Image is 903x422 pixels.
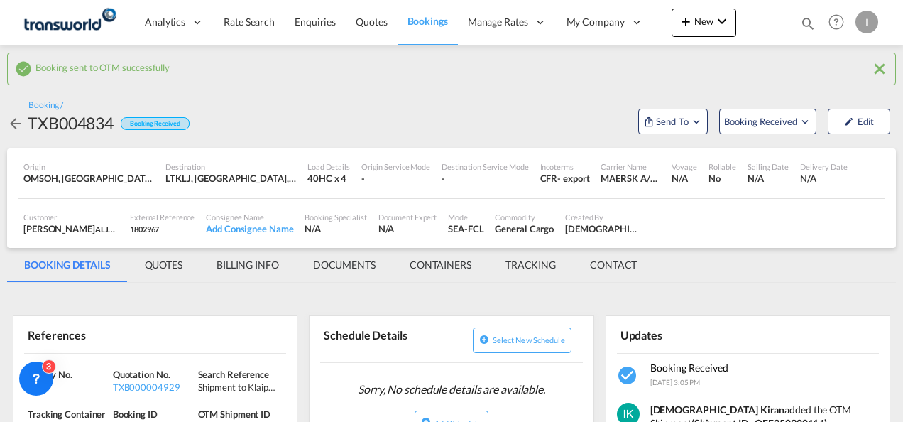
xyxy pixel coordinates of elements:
div: No [708,172,736,185]
strong: [DEMOGRAPHIC_DATA] Kiran [650,404,785,416]
span: Manage Rates [468,15,528,29]
div: Load Details [307,161,350,172]
md-tab-item: CONTAINERS [393,248,488,282]
div: SEA-FCL [448,222,483,235]
span: ALJAZEERA STEEL PRODUCTS CO L.L.C [95,223,234,234]
md-icon: icon-arrow-left [7,115,24,132]
div: icon-arrow-left [7,112,28,134]
md-icon: icon-close [871,60,888,77]
div: Carrier Name [601,161,660,172]
span: 1802967 [130,224,159,234]
div: Rollable [708,161,736,172]
div: LTKLJ, Klaipeda, Lithuania, Northern Europe, Europe [165,172,296,185]
div: Consignee Name [206,212,293,222]
md-icon: icon-plus 400-fg [677,13,694,30]
div: N/A [800,172,848,185]
span: Help [824,10,848,34]
md-icon: icon-pencil [844,117,854,126]
div: Commodity [495,212,554,222]
div: N/A [378,222,437,235]
span: Select new schedule [493,335,565,345]
md-icon: icon-chevron-down [713,13,730,30]
div: Booking Received [121,117,189,131]
div: N/A [672,172,696,185]
div: Booking Specialist [305,212,366,222]
span: Booking sent to OTM successfully [35,58,170,73]
div: Shipment to Klaipeda - October 2025 shipment [198,381,280,394]
div: - export [557,172,589,185]
div: References [24,322,153,347]
div: Destination [165,161,296,172]
span: OTM Shipment ID [198,409,271,420]
md-icon: icon-checkbox-marked-circle [617,364,640,387]
div: Booking / [28,99,63,112]
div: External Reference [130,212,195,222]
md-icon: icon-plus-circle [479,335,489,345]
md-tab-item: BILLING INFO [199,248,296,282]
div: Irishi Kiran [565,222,639,235]
div: - [442,172,529,185]
div: General Cargo [495,222,554,235]
div: CFR [540,172,558,185]
button: Open demo menu [719,109,816,134]
md-tab-item: DOCUMENTS [296,248,393,282]
div: I [855,11,878,33]
div: Sailing Date [748,161,789,172]
md-tab-item: QUOTES [128,248,199,282]
span: Booking Received [650,362,728,374]
span: Analytics [145,15,185,29]
div: Help [824,10,855,36]
div: 40HC x 4 [307,172,350,185]
span: Enquiries [295,16,336,28]
button: icon-pencilEdit [828,109,890,134]
div: MAERSK A/S / TDWC-DUBAI [601,172,660,185]
div: Document Expert [378,212,437,222]
span: Rate Search [224,16,275,28]
div: Customer [23,212,119,222]
button: icon-plus-circleSelect new schedule [473,328,571,353]
div: Add Consignee Name [206,222,293,235]
div: Incoterms [540,161,590,172]
div: Mode [448,212,483,222]
span: Send To [655,114,690,129]
span: Inquiry No. [28,369,72,380]
span: Tracking Container [28,409,105,420]
span: Booking Received [724,114,799,129]
button: icon-plus 400-fgNewicon-chevron-down [672,9,736,37]
span: Quotation No. [113,369,170,380]
div: Origin [23,161,154,172]
div: icon-magnify [800,16,816,37]
span: [DATE] 3:05 PM [650,378,701,386]
div: Voyage [672,161,696,172]
div: TXB004834 [28,112,114,134]
div: N/A [305,222,366,235]
md-icon: icon-checkbox-marked-circle [15,60,32,77]
img: f753ae806dec11f0841701cdfdf085c0.png [21,6,117,38]
div: Delivery Date [800,161,848,172]
span: Booking ID [113,409,158,420]
span: Bookings [407,15,448,27]
md-tab-item: CONTACT [573,248,654,282]
div: OMSOH, Sohar, Oman, Middle East, Middle East [23,172,154,185]
span: Sorry, No schedule details are available. [352,376,551,403]
button: Open demo menu [638,109,708,134]
div: TXB000004929 [113,381,195,394]
div: N/A [28,381,109,394]
md-pagination-wrapper: Use the left and right arrow keys to navigate between tabs [7,248,654,282]
div: N/A [748,172,789,185]
div: Created By [565,212,639,222]
md-icon: icon-magnify [800,16,816,31]
span: New [677,16,730,27]
div: Updates [617,322,745,347]
span: Quotes [356,16,387,28]
div: - [361,172,430,185]
span: My Company [567,15,625,29]
div: Destination Service Mode [442,161,529,172]
div: [PERSON_NAME] [23,222,119,235]
div: Schedule Details [320,322,449,357]
div: Origin Service Mode [361,161,430,172]
md-tab-item: BOOKING DETAILS [7,248,128,282]
span: Search Reference [198,369,269,380]
md-tab-item: TRACKING [488,248,573,282]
